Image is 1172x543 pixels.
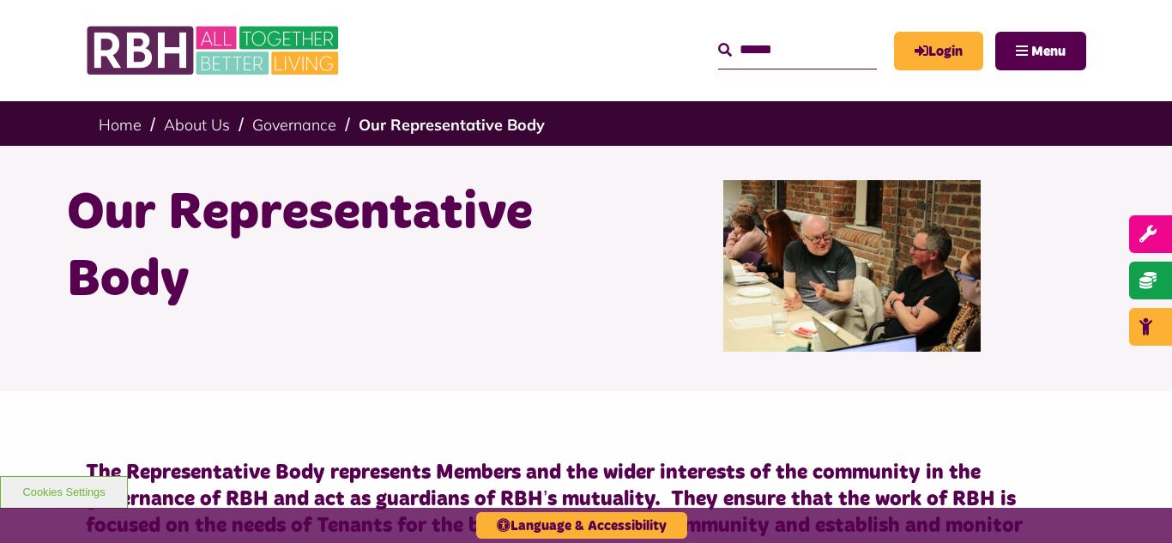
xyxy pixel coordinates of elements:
a: MyRBH [894,32,983,70]
a: Our Representative Body [359,115,545,135]
img: Rep Body [723,180,981,352]
button: Language & Accessibility [476,512,687,539]
h1: Our Representative Body [67,180,573,314]
img: RBH [86,17,343,84]
iframe: Netcall Web Assistant for live chat [1095,466,1172,543]
button: Navigation [995,32,1086,70]
a: Governance [252,115,336,135]
a: About Us [164,115,230,135]
span: Menu [1031,45,1066,58]
a: Home [99,115,142,135]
